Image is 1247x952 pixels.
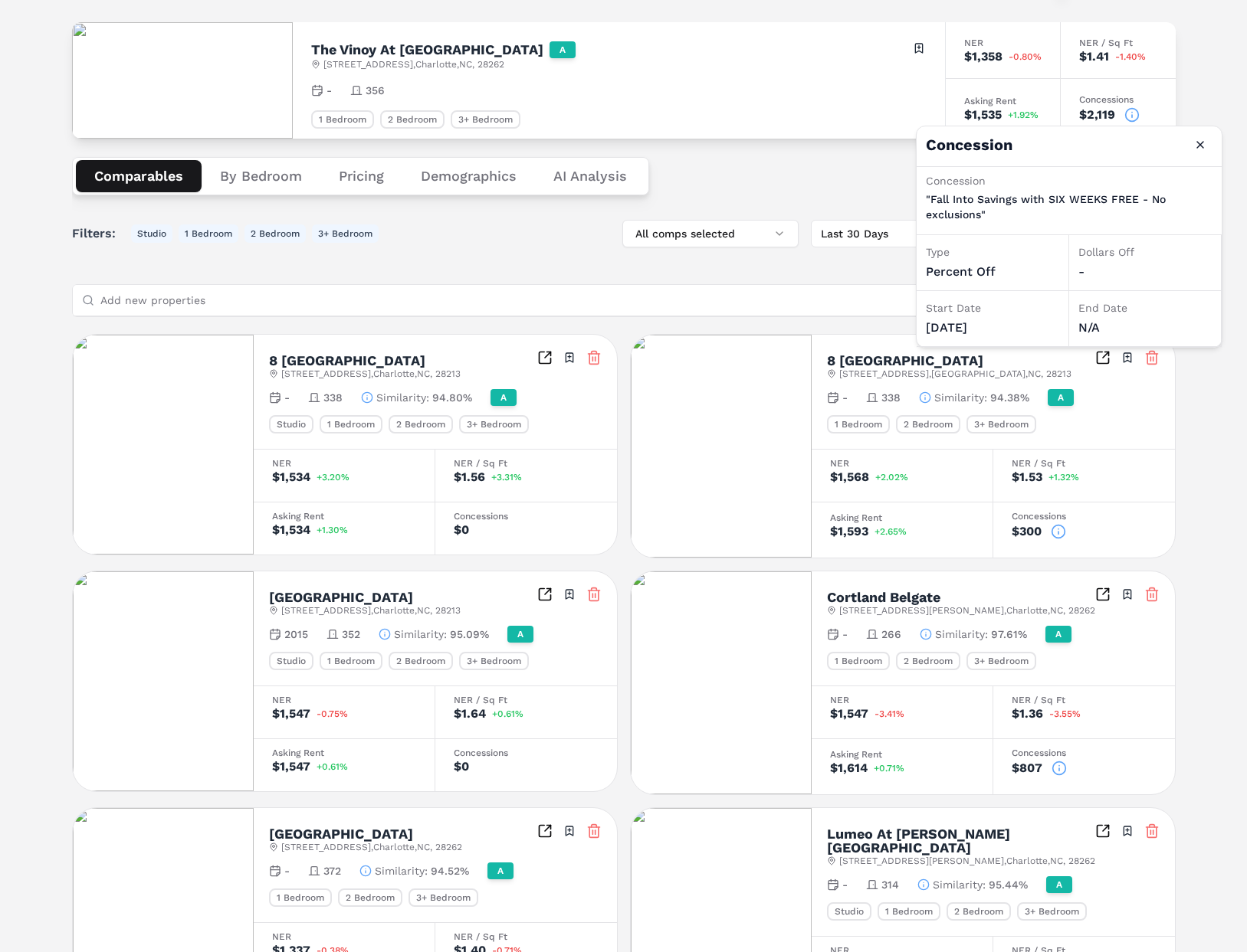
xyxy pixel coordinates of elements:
h2: Cortland Belgate [827,591,940,604]
h2: Lumeo At [PERSON_NAME][GEOGRAPHIC_DATA] [827,827,1095,855]
div: $1.53 [1012,471,1042,483]
button: Demographics [402,160,535,192]
div: 2 Bedroom [947,902,1011,921]
div: $1,593 [830,525,868,538]
a: Inspect Comparables [537,587,553,602]
div: $1.36 [1012,708,1043,720]
span: -1.40% [1115,52,1146,61]
span: -0.80% [1009,52,1042,61]
div: - [1078,263,1212,281]
span: [STREET_ADDRESS] , Charlotte , NC , 28213 [281,368,461,380]
span: Similarity : [934,390,987,405]
h2: [GEOGRAPHIC_DATA] [269,827,413,841]
div: $300 [1012,525,1042,538]
div: NER [272,695,416,705]
span: +1.30% [317,525,348,535]
span: - [284,390,290,405]
div: 2 Bedroom [896,652,960,670]
div: $807 [1012,762,1042,774]
div: NER / Sq Ft [454,932,599,941]
a: Inspect Comparables [537,350,553,365]
div: 3+ Bedroom [409,888,478,907]
div: A [491,389,517,406]
div: 3+ Bedroom [966,652,1036,670]
span: +2.65% [875,527,907,536]
div: $0 [454,524,469,536]
input: Add new properties [100,285,1008,316]
div: 2 Bedroom [380,110,445,129]
span: 372 [323,863,341,878]
div: Dollars Off [1078,244,1212,260]
div: A [1046,876,1072,893]
div: 1 Bedroom [827,652,890,670]
span: 94.38% [990,390,1029,405]
span: 314 [881,877,899,892]
span: - [842,626,848,642]
button: 2 Bedroom [244,224,306,243]
div: 3+ Bedroom [459,415,529,433]
span: [STREET_ADDRESS] , [GEOGRAPHIC_DATA] , NC , 28213 [839,368,1071,380]
span: [STREET_ADDRESS] , Charlotte , NC , 28262 [281,841,462,853]
div: $1,547 [830,708,868,720]
span: +3.20% [317,473,349,482]
div: Concessions [1079,95,1157,104]
span: 338 [881,390,901,405]
div: Studio [827,902,871,921]
div: $1.41 [1079,51,1109,63]
div: A [1048,389,1074,406]
div: $1,547 [272,708,310,720]
span: +1.92% [1008,110,1039,119]
div: End Date [1078,300,1212,316]
div: NER / Sq Ft [1079,38,1157,47]
span: 95.44% [989,877,1028,892]
div: Asking Rent [272,748,416,757]
div: Concessions [454,748,599,757]
span: 94.80% [432,390,472,405]
h4: Concession [917,126,1222,166]
div: $0 [454,761,469,773]
span: Similarity : [376,390,429,405]
div: 3+ Bedroom [966,415,1036,433]
p: "Fall Into Savings with SIX WEEKS FREE - No exclusions" [926,191,1213,222]
span: Similarity : [933,877,986,892]
div: Start Date [926,300,1059,316]
div: NER [272,459,416,468]
span: 2015 [284,626,308,642]
div: $1,358 [964,51,1003,63]
div: Asking Rent [830,750,974,759]
div: Type [926,244,1059,260]
h2: [GEOGRAPHIC_DATA] [269,591,413,604]
div: Concessions [1012,512,1157,521]
span: 97.61% [991,626,1027,642]
span: 338 [323,390,343,405]
span: [STREET_ADDRESS][PERSON_NAME] , Charlotte , NC , 28262 [839,604,1095,617]
span: +0.71% [874,764,904,773]
div: $1,534 [272,524,310,536]
div: NER [964,38,1042,47]
div: Studio [269,652,313,670]
span: -0.75% [317,709,348,718]
div: NER [830,695,974,705]
div: A [487,862,514,879]
span: - [327,83,332,98]
div: $1.56 [454,471,485,483]
a: Inspect Comparables [1095,587,1111,602]
span: +1.32% [1048,473,1079,482]
button: Comparables [76,160,202,192]
div: A [507,626,533,643]
span: +2.02% [875,473,908,482]
div: NER / Sq Ft [1012,459,1157,468]
div: 1 Bedroom [320,652,382,670]
div: 3+ Bedroom [459,652,529,670]
div: percent off [926,263,1059,281]
h2: 8 [GEOGRAPHIC_DATA] [827,354,983,368]
div: 1 Bedroom [311,110,374,129]
span: 95.09% [450,626,489,642]
span: - [842,390,848,405]
span: 94.52% [431,863,469,878]
span: +3.31% [491,473,522,482]
a: Inspect Comparables [1095,350,1111,365]
div: 2 Bedroom [896,415,960,433]
div: 2 Bedroom [389,415,453,433]
div: 1 Bedroom [827,415,890,433]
